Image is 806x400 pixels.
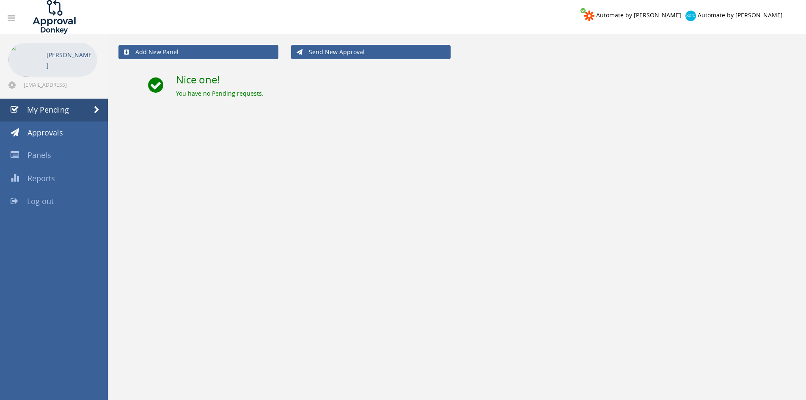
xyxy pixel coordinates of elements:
h2: Nice one! [176,74,795,85]
span: Automate by [PERSON_NAME] [698,11,783,19]
img: xero-logo.png [685,11,696,21]
span: [EMAIL_ADDRESS][DOMAIN_NAME] [24,81,96,88]
div: You have no Pending requests. [176,89,795,98]
a: Add New Panel [118,45,278,59]
span: Reports [28,173,55,183]
p: [PERSON_NAME] [47,50,93,71]
span: My Pending [27,105,69,115]
span: Approvals [28,127,63,138]
span: Automate by [PERSON_NAME] [596,11,681,19]
span: Panels [28,150,51,160]
span: Log out [27,196,54,206]
a: Send New Approval [291,45,451,59]
img: zapier-logomark.png [584,11,594,21]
